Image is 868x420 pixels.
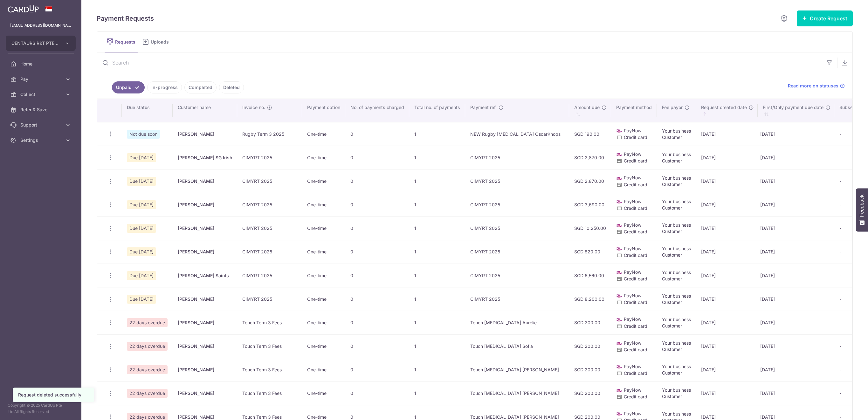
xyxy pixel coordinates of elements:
[616,246,623,252] img: paynow-md-4fe65508ce96feda548756c5ee0e473c78d4820b8ea51387c6e4ad89e58a5e61.png
[758,169,834,193] td: [DATE]
[237,382,302,405] td: Touch Term 3 Fees
[616,387,623,394] img: paynow-md-4fe65508ce96feda548756c5ee0e473c78d4820b8ea51387c6e4ad89e58a5e61.png
[696,217,758,240] td: [DATE]
[465,217,569,240] td: CIMYRT 2025
[662,134,682,140] span: Customer
[10,22,71,29] p: [EMAIL_ADDRESS][DOMAIN_NAME]
[569,217,611,240] td: SGD 10,250.00
[662,347,682,352] span: Customer
[409,99,465,122] th: Total no. of payments
[758,217,834,240] td: [DATE]
[856,188,868,231] button: Feedback - Show survey
[696,287,758,311] td: [DATE]
[173,334,237,358] td: [PERSON_NAME]
[624,364,641,369] span: PayNow
[127,130,160,139] span: Not due soon
[616,340,623,347] img: paynow-md-4fe65508ce96feda548756c5ee0e473c78d4820b8ea51387c6e4ad89e58a5e61.png
[788,83,838,89] span: Read more on statuses
[18,392,89,398] div: Request deleted successfully
[763,104,823,111] span: First/Only payment due date
[345,217,409,240] td: 0
[173,287,237,311] td: [PERSON_NAME]
[569,382,611,405] td: SGD 200.00
[624,323,647,329] span: Credit card
[302,334,345,358] td: One-time
[624,158,647,163] span: Credit card
[758,264,834,287] td: [DATE]
[616,175,623,182] img: paynow-md-4fe65508ce96feda548756c5ee0e473c78d4820b8ea51387c6e4ad89e58a5e61.png
[409,382,465,405] td: 1
[20,61,62,67] span: Home
[662,199,691,204] span: Your business
[758,240,834,264] td: [DATE]
[758,99,834,122] th: First/Only payment due date : activate to sort column ascending
[657,99,696,122] th: Fee payor
[569,311,611,334] td: SGD 200.00
[662,158,682,163] span: Customer
[662,246,691,251] span: Your business
[465,146,569,169] td: CIMYRT 2025
[569,264,611,287] td: SGD 6,560.00
[127,318,168,327] span: 22 days overdue
[242,104,265,111] span: Invoice no.
[624,252,647,258] span: Credit card
[409,358,465,382] td: 1
[237,311,302,334] td: Touch Term 3 Fees
[105,32,138,52] a: Requests
[302,169,345,193] td: One-time
[345,122,409,146] td: 0
[140,32,173,52] a: Uploads
[696,240,758,264] td: [DATE]
[696,169,758,193] td: [DATE]
[20,137,62,143] span: Settings
[701,104,747,111] span: Request created date
[302,311,345,334] td: One-time
[465,334,569,358] td: Touch [MEDICAL_DATA] Sofia
[237,217,302,240] td: CIMYRT 2025
[662,394,682,399] span: Customer
[151,39,173,45] span: Uploads
[127,224,156,233] span: Due [DATE]
[696,311,758,334] td: [DATE]
[569,358,611,382] td: SGD 200.00
[569,334,611,358] td: SGD 200.00
[237,358,302,382] td: Touch Term 3 Fees
[465,240,569,264] td: CIMYRT 2025
[127,177,156,186] span: Due [DATE]
[350,104,404,111] span: No. of payments charged
[465,99,569,122] th: Payment ref.
[465,193,569,217] td: CIMYRT 2025
[624,276,647,281] span: Credit card
[758,358,834,382] td: [DATE]
[859,195,865,217] span: Feedback
[127,389,168,398] span: 22 days overdue
[827,401,862,417] iframe: Opens a widget where you can find more information
[345,169,409,193] td: 0
[662,128,691,134] span: Your business
[662,293,691,299] span: Your business
[662,205,682,210] span: Customer
[20,91,62,98] span: Collect
[237,334,302,358] td: Touch Term 3 Fees
[237,99,302,122] th: Invoice no.
[302,358,345,382] td: One-time
[616,411,623,417] img: paynow-md-4fe65508ce96feda548756c5ee0e473c78d4820b8ea51387c6e4ad89e58a5e61.png
[173,122,237,146] td: [PERSON_NAME]
[465,287,569,311] td: CIMYRT 2025
[758,382,834,405] td: [DATE]
[662,152,691,157] span: Your business
[147,81,182,93] a: In-progress
[662,276,682,281] span: Customer
[662,182,682,187] span: Customer
[173,146,237,169] td: [PERSON_NAME] SG Irish
[302,217,345,240] td: One-time
[624,182,647,187] span: Credit card
[409,193,465,217] td: 1
[409,217,465,240] td: 1
[237,240,302,264] td: CIMYRT 2025
[569,169,611,193] td: SGD 2,870.00
[758,122,834,146] td: [DATE]
[465,311,569,334] td: Touch [MEDICAL_DATA] Aurelie
[662,370,682,375] span: Customer
[696,193,758,217] td: [DATE]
